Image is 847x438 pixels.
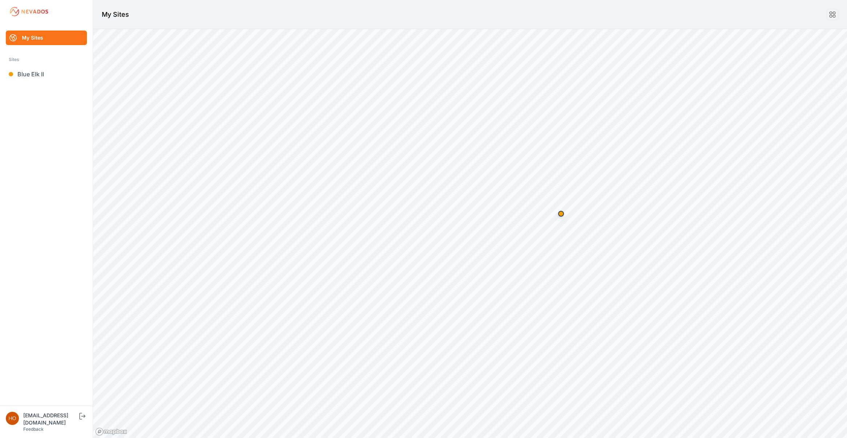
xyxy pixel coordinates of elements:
div: [EMAIL_ADDRESS][DOMAIN_NAME] [23,412,78,426]
canvas: Map [93,29,847,438]
a: My Sites [6,31,87,45]
div: Map marker [554,206,568,221]
h1: My Sites [102,9,129,20]
img: Nevados [9,6,49,17]
a: Blue Elk II [6,67,87,81]
a: Feedback [23,426,44,432]
a: Mapbox logo [95,427,127,436]
div: Sites [9,55,84,64]
img: horsepowersolar@invenergy.com [6,412,19,425]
